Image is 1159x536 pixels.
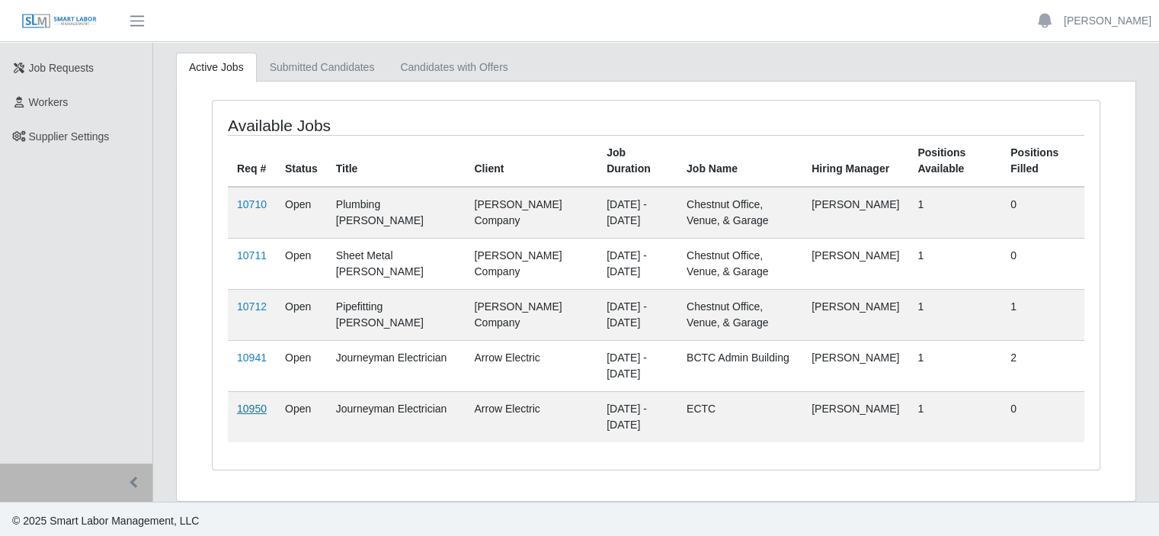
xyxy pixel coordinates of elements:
td: Chestnut Office, Venue, & Garage [677,238,802,289]
td: Journeyman Electrician [327,391,466,442]
a: 10711 [237,249,267,262]
span: Job Requests [29,62,94,74]
th: Status [276,135,327,187]
td: Arrow Electric [465,340,597,391]
img: SLM Logo [21,13,98,30]
td: [DATE] - [DATE] [597,187,677,239]
a: Candidates with Offers [387,53,520,82]
a: 10710 [237,198,267,210]
a: 10941 [237,351,267,364]
td: 0 [1001,187,1084,239]
th: Client [465,135,597,187]
th: Job Name [677,135,802,187]
td: 1 [908,289,1001,340]
td: Chestnut Office, Venue, & Garage [677,187,802,239]
td: 1 [908,391,1001,442]
td: Sheet Metal [PERSON_NAME] [327,238,466,289]
td: Plumbing [PERSON_NAME] [327,187,466,239]
th: Positions Available [908,135,1001,187]
th: Req # [228,135,276,187]
td: [PERSON_NAME] [802,289,908,340]
td: [DATE] - [DATE] [597,391,677,442]
td: [DATE] - [DATE] [597,289,677,340]
td: 1 [908,238,1001,289]
td: Pipefitting [PERSON_NAME] [327,289,466,340]
th: Hiring Manager [802,135,908,187]
td: 1 [908,187,1001,239]
a: [PERSON_NAME] [1064,13,1151,29]
td: 0 [1001,238,1084,289]
td: Chestnut Office, Venue, & Garage [677,289,802,340]
td: [PERSON_NAME] Company [465,289,597,340]
td: 1 [908,340,1001,391]
td: [PERSON_NAME] [802,391,908,442]
a: Submitted Candidates [257,53,388,82]
td: 2 [1001,340,1084,391]
span: Supplier Settings [29,130,110,143]
a: 10712 [237,300,267,313]
td: Open [276,238,327,289]
td: Arrow Electric [465,391,597,442]
td: [DATE] - [DATE] [597,340,677,391]
td: [PERSON_NAME] Company [465,238,597,289]
td: [DATE] - [DATE] [597,238,677,289]
td: 1 [1001,289,1084,340]
td: [PERSON_NAME] [802,187,908,239]
td: Open [276,289,327,340]
td: Open [276,391,327,442]
td: BCTC Admin Building [677,340,802,391]
td: [PERSON_NAME] [802,340,908,391]
th: Job Duration [597,135,677,187]
th: Positions Filled [1001,135,1084,187]
th: Title [327,135,466,187]
a: Active Jobs [176,53,257,82]
td: Open [276,340,327,391]
h4: Available Jobs [228,116,571,135]
a: 10950 [237,403,267,415]
td: Journeyman Electrician [327,340,466,391]
span: © 2025 Smart Labor Management, LLC [12,515,199,527]
td: [PERSON_NAME] [802,238,908,289]
td: Open [276,187,327,239]
td: ECTC [677,391,802,442]
span: Workers [29,96,69,108]
td: 0 [1001,391,1084,442]
td: [PERSON_NAME] Company [465,187,597,239]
